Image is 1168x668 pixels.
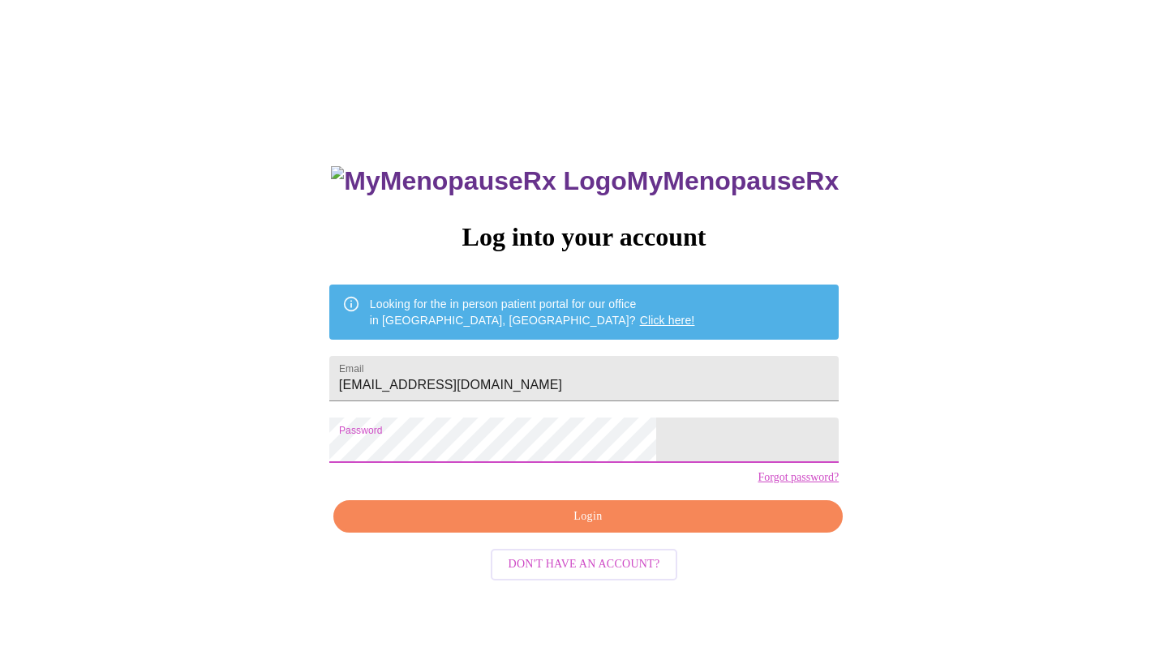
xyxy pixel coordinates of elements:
span: Login [352,507,824,527]
h3: MyMenopauseRx [331,166,839,196]
img: MyMenopauseRx Logo [331,166,626,196]
button: Login [333,500,843,533]
span: Don't have an account? [509,555,660,575]
button: Don't have an account? [491,549,678,580]
div: Looking for the in person patient portal for our office in [GEOGRAPHIC_DATA], [GEOGRAPHIC_DATA]? [370,289,695,335]
a: Forgot password? [758,471,839,484]
a: Don't have an account? [487,556,682,570]
h3: Log into your account [329,222,839,252]
a: Click here! [640,314,695,327]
